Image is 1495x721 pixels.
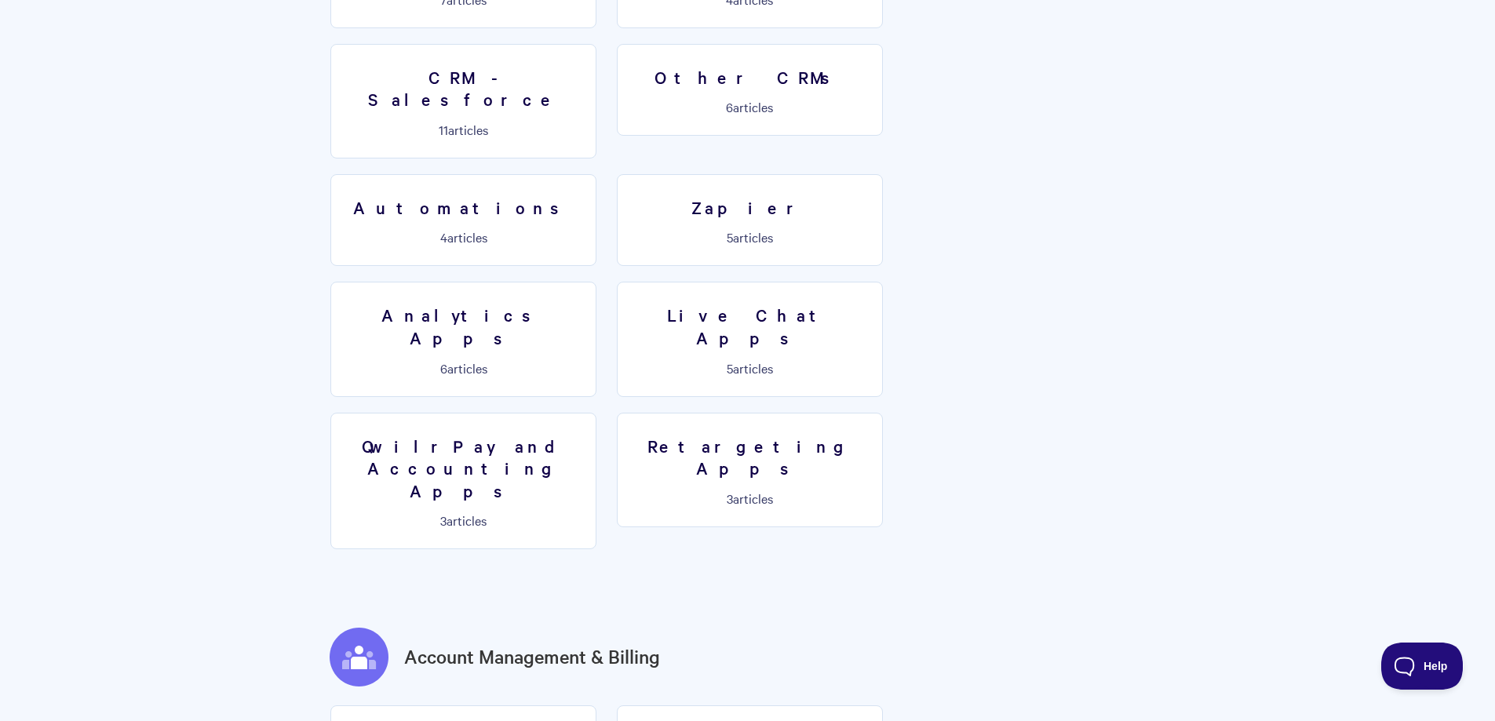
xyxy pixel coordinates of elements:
h3: Live Chat Apps [627,304,873,348]
a: Live Chat Apps 5articles [617,282,883,396]
h3: Retargeting Apps [627,435,873,479]
h3: CRM - Salesforce [341,66,586,111]
a: Automations 4articles [330,174,596,267]
p: articles [627,491,873,505]
p: articles [627,100,873,114]
h3: Other CRMs [627,66,873,89]
h3: QwilrPay and Accounting Apps [341,435,586,502]
a: Zapier 5articles [617,174,883,267]
a: Other CRMs 6articles [617,44,883,137]
a: Retargeting Apps 3articles [617,413,883,527]
span: 3 [440,512,447,529]
span: 5 [727,228,733,246]
span: 11 [439,121,448,138]
p: articles [341,513,586,527]
p: articles [341,361,586,375]
h3: Zapier [627,196,873,219]
iframe: Toggle Customer Support [1381,643,1464,690]
p: articles [627,230,873,244]
p: articles [627,361,873,375]
span: 5 [727,359,733,377]
h3: Analytics Apps [341,304,586,348]
span: 6 [726,98,733,115]
span: 6 [440,359,447,377]
a: QwilrPay and Accounting Apps 3articles [330,413,596,550]
a: Analytics Apps 6articles [330,282,596,396]
a: CRM - Salesforce 11articles [330,44,596,158]
p: articles [341,122,586,137]
p: articles [341,230,586,244]
h3: Automations [341,196,586,219]
span: 3 [727,490,733,507]
span: 4 [440,228,447,246]
a: Account Management & Billing [404,643,660,671]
